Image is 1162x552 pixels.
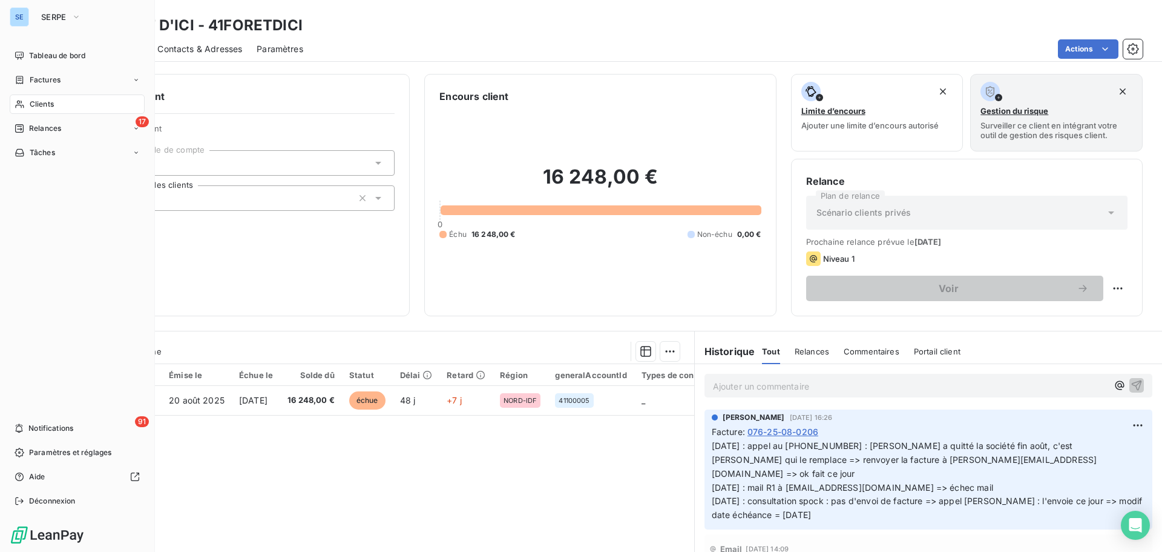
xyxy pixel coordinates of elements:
span: NORD-IDF [504,397,537,404]
div: SE [10,7,29,27]
button: Voir [806,276,1103,301]
div: Délai [400,370,433,380]
button: Gestion du risqueSurveiller ce client en intégrant votre outil de gestion des risques client. [970,74,1143,151]
span: [DATE] [914,237,942,247]
h6: Encours client [439,89,508,104]
span: Paramètres et réglages [29,447,111,458]
span: Contacts & Adresses [157,43,242,55]
span: Déconnexion [29,496,76,507]
div: Statut [349,370,386,380]
span: Scénario clients privés [816,207,911,219]
span: Ajouter une limite d’encours autorisé [801,121,939,130]
span: Relances [795,347,829,356]
span: Tout [762,347,780,356]
div: Région [500,370,540,380]
span: 16 248,00 € [287,394,335,407]
h2: 16 248,00 € [439,165,761,201]
span: Niveau 1 [823,254,855,264]
span: Propriétés Client [97,124,395,141]
span: 41100005 [559,397,589,404]
span: Prochaine relance prévue le [806,237,1128,247]
h6: Relance [806,174,1128,188]
span: [PERSON_NAME] [723,412,785,423]
span: échue [349,391,386,410]
img: Logo LeanPay [10,525,85,545]
span: [DATE] [239,395,268,405]
button: Actions [1058,39,1118,59]
span: Échu [449,229,467,240]
span: Aide [29,471,45,482]
span: Commentaires [844,347,899,356]
span: Notifications [28,423,73,434]
span: Tableau de bord [29,50,85,61]
a: Aide [10,467,145,487]
span: Factures [30,75,61,85]
span: 48 j [400,395,416,405]
div: Open Intercom Messenger [1121,511,1150,540]
span: Relances [29,123,61,134]
span: Facture : [712,425,745,438]
span: Limite d’encours [801,106,865,116]
span: 076-25-08-0206 [747,425,818,438]
span: 17 [136,116,149,127]
span: [DATE] : appel au [PHONE_NUMBER] : [PERSON_NAME] a quitté la société fin août, c'est [PERSON_NAME... [712,441,1145,520]
div: Émise le [169,370,225,380]
span: _ [642,395,645,405]
span: Gestion du risque [980,106,1048,116]
h6: Historique [695,344,755,359]
button: Limite d’encoursAjouter une limite d’encours autorisé [791,74,963,151]
span: Surveiller ce client en intégrant votre outil de gestion des risques client. [980,121,1132,140]
span: [DATE] 16:26 [790,414,833,421]
span: Voir [821,284,1077,293]
div: generalAccountId [555,370,626,380]
div: Solde dû [287,370,335,380]
span: Tâches [30,147,55,158]
span: 91 [135,416,149,427]
span: Paramètres [257,43,303,55]
span: 0 [438,219,442,229]
h3: FORET D'ICI - 41FORETDICI [107,15,303,36]
div: Retard [447,370,485,380]
span: Portail client [914,347,960,356]
span: +7 j [447,395,462,405]
div: Échue le [239,370,273,380]
span: Non-échu [697,229,732,240]
div: Types de contentieux [642,370,727,380]
span: 20 août 2025 [169,395,225,405]
span: 0,00 € [737,229,761,240]
span: SERPE [41,12,67,22]
h6: Informations client [73,89,395,104]
span: Clients [30,99,54,110]
span: 16 248,00 € [471,229,516,240]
